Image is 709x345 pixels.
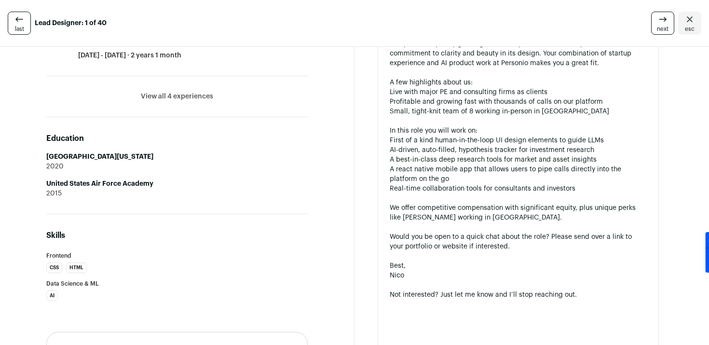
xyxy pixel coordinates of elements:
[390,290,647,300] div: Not interested? Just let me know and I’ll stop reaching out.
[657,25,668,33] span: next
[46,162,64,171] span: 2020
[390,87,647,97] li: Live with major PE and consulting firms as clients
[390,203,647,222] div: We offer competitive compensation with significant equity, plus unique perks like [PERSON_NAME] w...
[678,12,701,35] a: Close
[390,232,647,251] div: Would you be open to a quick chat about the role? Please send over a link to your portfolio or we...
[46,153,153,160] strong: [GEOGRAPHIC_DATA][US_STATE]
[46,290,58,301] li: AI
[390,29,647,68] div: Design is the most challenging and interesting part of our business — Junior is a complex and qui...
[390,165,647,184] li: A react native mobile app that allows users to pipe calls directly into the platform on the go
[390,155,647,165] li: A best-in-class deep research tools for market and asset insights
[46,180,153,187] strong: United States Air Force Academy
[46,189,62,198] span: 2015
[35,18,107,28] strong: Lead Designer: 1 of 40
[390,97,647,107] li: Profitable and growing fast with thousands of calls on our platform
[390,136,647,145] li: First of a kind human-in-the-loop UI design elements to guide LLMs
[46,281,308,287] h3: Data Science & ML
[390,107,647,116] li: Small, tight-knit team of 8 working in-person in [GEOGRAPHIC_DATA]
[78,51,181,60] span: [DATE] - [DATE] · 2 years 1 month
[8,12,31,35] a: last
[390,145,647,155] li: AI-driven, auto-filled, hypothesis tracker for investment research
[141,92,213,101] button: View all 4 experiences
[15,25,24,33] span: last
[66,262,87,273] li: HTML
[390,271,647,280] div: Nico
[46,253,308,259] h3: Frontend
[651,12,674,35] a: next
[390,78,647,87] div: A few highlights about us:
[46,262,62,273] li: CSS
[46,230,308,241] h2: Skills
[46,133,308,144] h2: Education
[685,25,695,33] span: esc
[390,126,647,136] div: In this role you will work on:
[390,261,647,271] div: Best,
[390,184,647,193] li: Real-time collaboration tools for consultants and investors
